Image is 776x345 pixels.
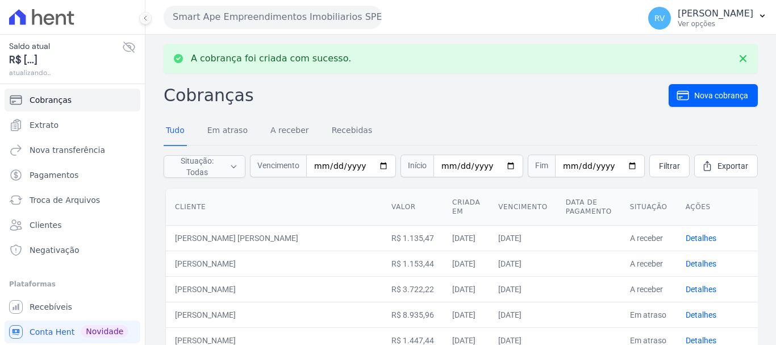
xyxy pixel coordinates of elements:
td: [PERSON_NAME] [166,251,382,276]
td: [DATE] [489,302,556,327]
td: [DATE] [489,276,556,302]
span: Extrato [30,119,59,131]
td: R$ 3.722,22 [382,276,443,302]
span: Clientes [30,219,61,231]
span: Nova transferência [30,144,105,156]
td: [DATE] [443,276,489,302]
th: Data de pagamento [557,189,621,226]
span: R$ [...] [9,52,122,68]
p: A cobrança foi criada com sucesso. [191,53,351,64]
span: Pagamentos [30,169,78,181]
a: Detalhes [686,259,716,268]
a: Detalhes [686,285,716,294]
td: A receber [621,251,677,276]
span: Cobranças [30,94,72,106]
td: [DATE] [489,251,556,276]
span: Vencimento [250,155,306,177]
button: Situação: Todas [164,155,245,178]
td: R$ 1.135,47 [382,225,443,251]
td: [DATE] [489,225,556,251]
a: Conta Hent Novidade [5,321,140,343]
span: Troca de Arquivos [30,194,100,206]
a: Detalhes [686,310,716,319]
td: Em atraso [621,302,677,327]
a: Nova transferência [5,139,140,161]
p: [PERSON_NAME] [678,8,753,19]
a: Cobranças [5,89,140,111]
td: [DATE] [443,302,489,327]
span: Recebíveis [30,301,72,313]
a: Em atraso [205,117,250,146]
h2: Cobranças [164,82,669,108]
span: Conta Hent [30,326,74,338]
span: Situação: Todas [171,155,223,178]
span: Exportar [717,160,748,172]
th: Vencimento [489,189,556,226]
td: [PERSON_NAME] [166,302,382,327]
th: Situação [621,189,677,226]
span: atualizando... [9,68,122,78]
a: Recebíveis [5,296,140,318]
a: A receber [268,117,311,146]
a: Filtrar [649,155,690,177]
a: Detalhes [686,234,716,243]
td: [PERSON_NAME] [PERSON_NAME] [166,225,382,251]
span: Início [400,155,433,177]
a: Exportar [694,155,758,177]
a: Extrato [5,114,140,136]
td: [DATE] [443,251,489,276]
th: Criada em [443,189,489,226]
a: Clientes [5,214,140,236]
div: Plataformas [9,277,136,291]
span: Novidade [81,325,128,338]
td: R$ 8.935,96 [382,302,443,327]
span: RV [654,14,665,22]
th: Ações [677,189,766,226]
span: Nova cobrança [694,90,748,101]
p: Ver opções [678,19,753,28]
span: Saldo atual [9,40,122,52]
th: Valor [382,189,443,226]
a: Negativação [5,239,140,261]
td: A receber [621,225,677,251]
a: Recebidas [329,117,375,146]
a: Pagamentos [5,164,140,186]
a: Tudo [164,117,187,146]
span: Negativação [30,244,80,256]
a: Detalhes [686,336,716,345]
button: RV [PERSON_NAME] Ver opções [639,2,776,34]
td: [PERSON_NAME] [166,276,382,302]
span: Fim [528,155,555,177]
td: A receber [621,276,677,302]
a: Troca de Arquivos [5,189,140,211]
td: [DATE] [443,225,489,251]
span: Filtrar [659,160,680,172]
button: Smart Ape Empreendimentos Imobiliarios SPE LTDA [164,6,382,28]
a: Nova cobrança [669,84,758,107]
th: Cliente [166,189,382,226]
td: R$ 1.153,44 [382,251,443,276]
